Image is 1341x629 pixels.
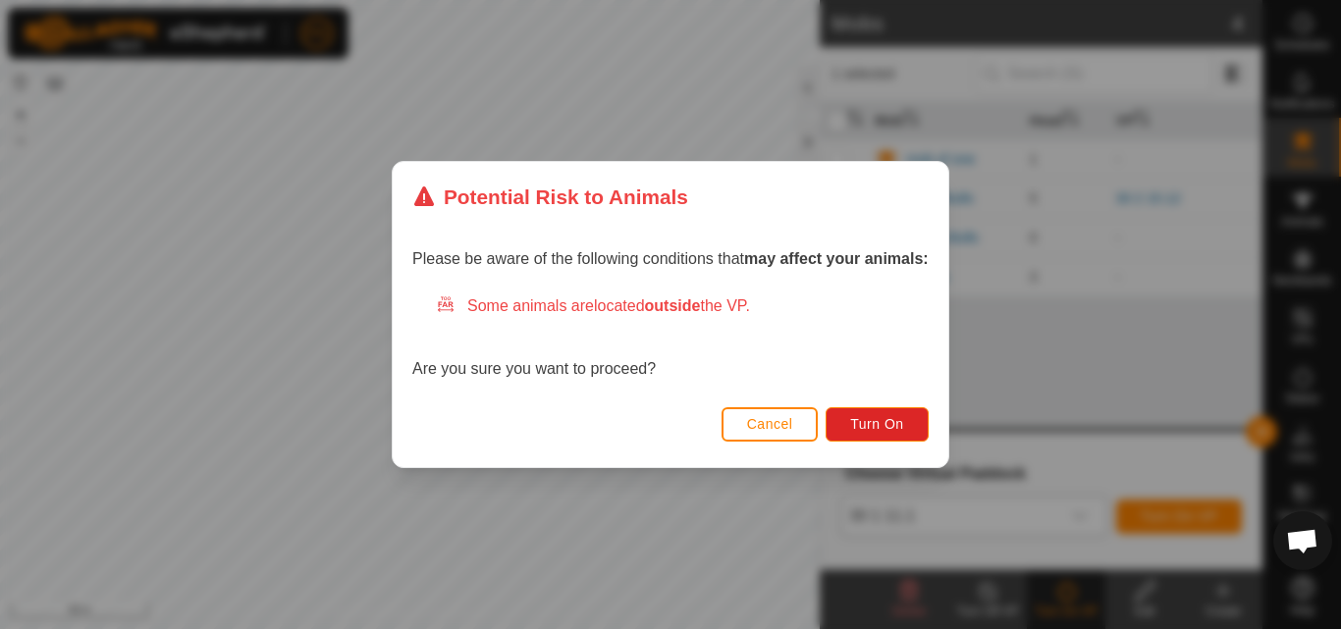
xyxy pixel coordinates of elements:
[827,407,929,442] button: Turn On
[412,294,929,381] div: Are you sure you want to proceed?
[1273,511,1332,570] div: Open chat
[744,250,929,267] strong: may affect your animals:
[722,407,819,442] button: Cancel
[436,294,929,318] div: Some animals are
[747,416,793,432] span: Cancel
[412,250,929,267] span: Please be aware of the following conditions that
[412,182,688,212] div: Potential Risk to Animals
[594,297,750,314] span: located the VP.
[851,416,904,432] span: Turn On
[645,297,701,314] strong: outside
